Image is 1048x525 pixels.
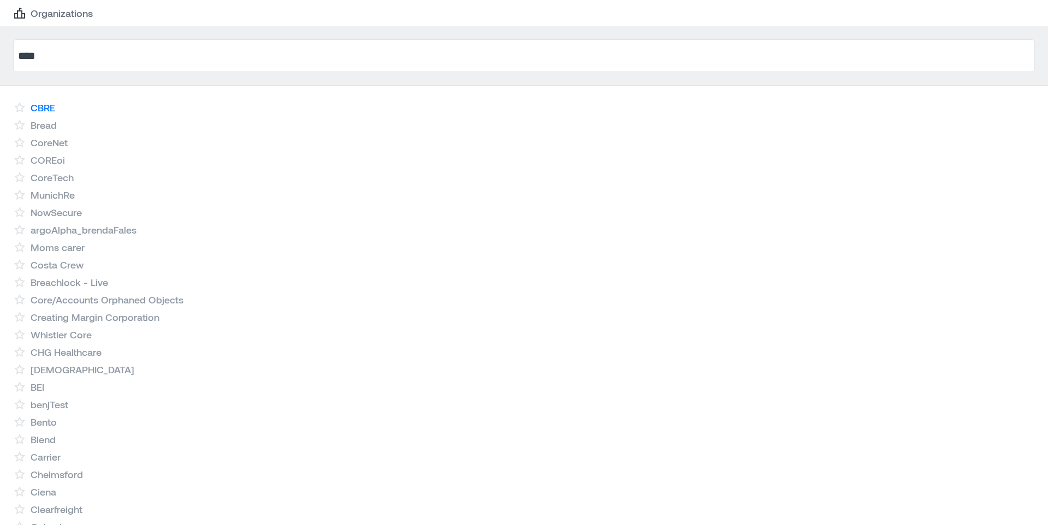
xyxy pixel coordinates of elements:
a: CHG Healthcare [31,345,102,359]
a: argoAlpha_brendaFales [31,223,136,236]
a: Carrier [31,450,61,463]
a: Bento [31,415,57,428]
a: Ciena [31,485,56,498]
a: Bread [31,118,57,132]
a: Creating Margin Corporation [31,311,159,324]
a: Chelmsford [31,468,83,481]
p: Organizations [31,7,93,20]
a: [DEMOGRAPHIC_DATA] [31,363,134,376]
nav: breadcrumb [13,7,1035,20]
a: CBRE [31,101,55,114]
a: Breachlock - Live [31,276,108,289]
a: Whistler Core [31,328,92,341]
a: CoreTech [31,171,74,184]
a: Core/Accounts Orphaned Objects [31,293,183,306]
a: CoreNet [31,136,68,149]
a: Costa Crew [31,258,84,271]
a: Moms carer [31,241,85,254]
a: NowSecure [31,206,82,219]
a: MunichRe [31,188,75,201]
a: Blend [31,433,56,446]
a: Clearfreight [31,503,82,516]
a: Organizations [13,7,93,20]
a: COREoi [31,153,65,166]
a: BEI [31,380,44,393]
a: benjTest [31,398,68,411]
